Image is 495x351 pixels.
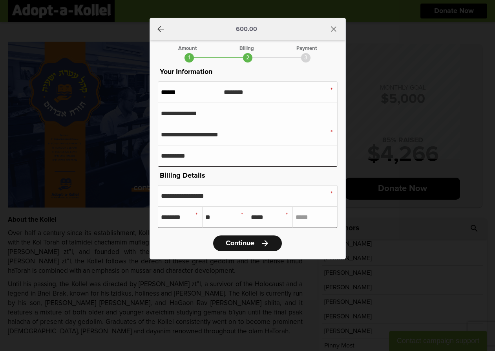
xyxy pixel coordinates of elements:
i: close [329,24,338,34]
div: Billing [239,46,254,51]
p: Your Information [158,66,338,77]
div: 1 [184,53,194,62]
a: arrow_back [156,24,165,34]
div: Amount [178,46,197,51]
div: Payment [296,46,317,51]
i: arrow_forward [260,239,270,248]
p: 600.00 [236,26,257,32]
div: 3 [301,53,311,62]
span: Continue [226,240,254,247]
div: 2 [243,53,252,62]
p: Billing Details [158,170,338,181]
a: Continuearrow_forward [213,235,282,251]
